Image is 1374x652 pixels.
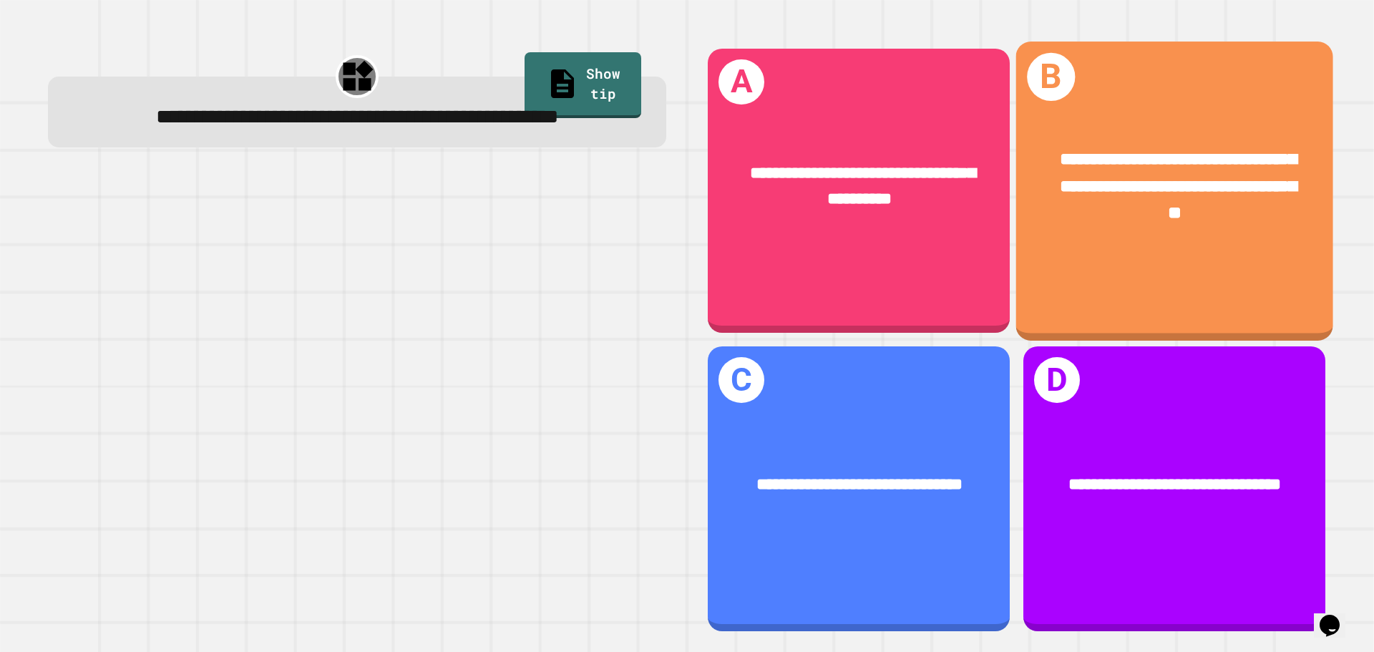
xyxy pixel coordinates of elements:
h1: D [1034,357,1080,403]
a: Show tip [525,52,641,118]
h1: B [1028,52,1076,100]
h1: A [718,59,764,105]
h1: C [718,357,764,403]
iframe: chat widget [1314,595,1360,638]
